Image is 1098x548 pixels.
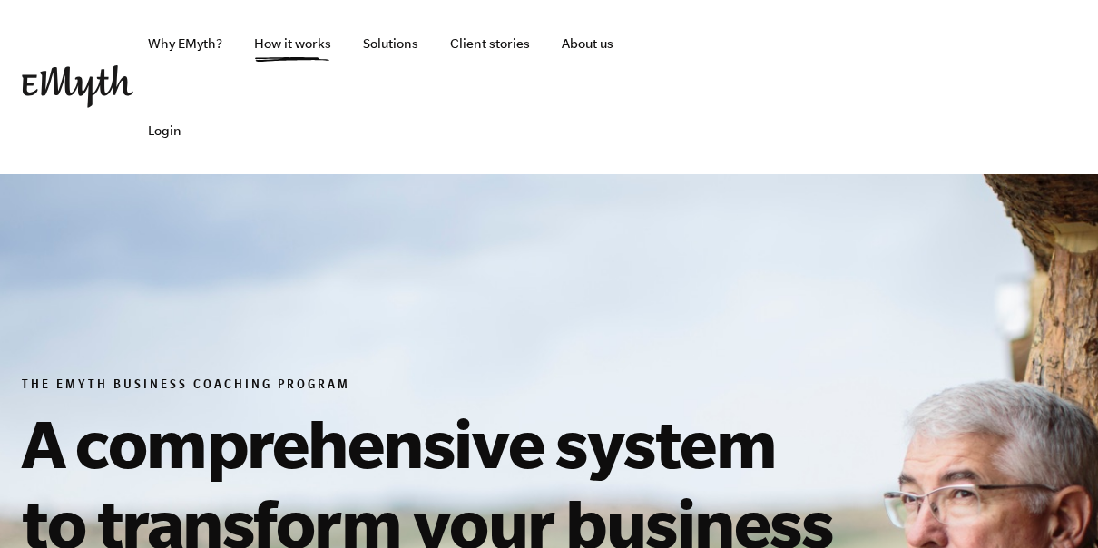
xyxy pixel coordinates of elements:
[22,65,133,108] img: EMyth
[1007,461,1098,548] iframe: Chat Widget
[686,67,877,107] iframe: Embedded CTA
[133,87,196,174] a: Login
[886,67,1076,107] iframe: Embedded CTA
[22,377,849,396] h6: The EMyth Business Coaching Program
